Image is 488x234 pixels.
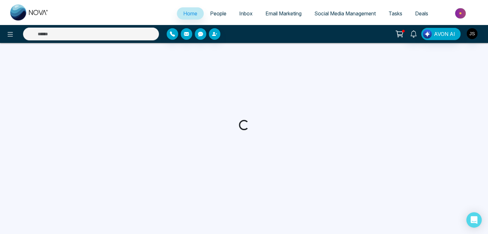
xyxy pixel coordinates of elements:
[382,7,409,20] a: Tasks
[438,6,484,21] img: Market-place.gif
[204,7,233,20] a: People
[423,29,432,38] img: Lead Flow
[434,30,455,38] span: AVON AI
[259,7,308,20] a: Email Marketing
[314,10,376,17] span: Social Media Management
[177,7,204,20] a: Home
[183,10,197,17] span: Home
[239,10,253,17] span: Inbox
[308,7,382,20] a: Social Media Management
[265,10,302,17] span: Email Marketing
[389,10,402,17] span: Tasks
[210,10,226,17] span: People
[421,28,460,40] button: AVON AI
[409,7,435,20] a: Deals
[415,10,428,17] span: Deals
[466,212,482,228] div: Open Intercom Messenger
[10,4,49,21] img: Nova CRM Logo
[233,7,259,20] a: Inbox
[467,28,477,39] img: User Avatar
